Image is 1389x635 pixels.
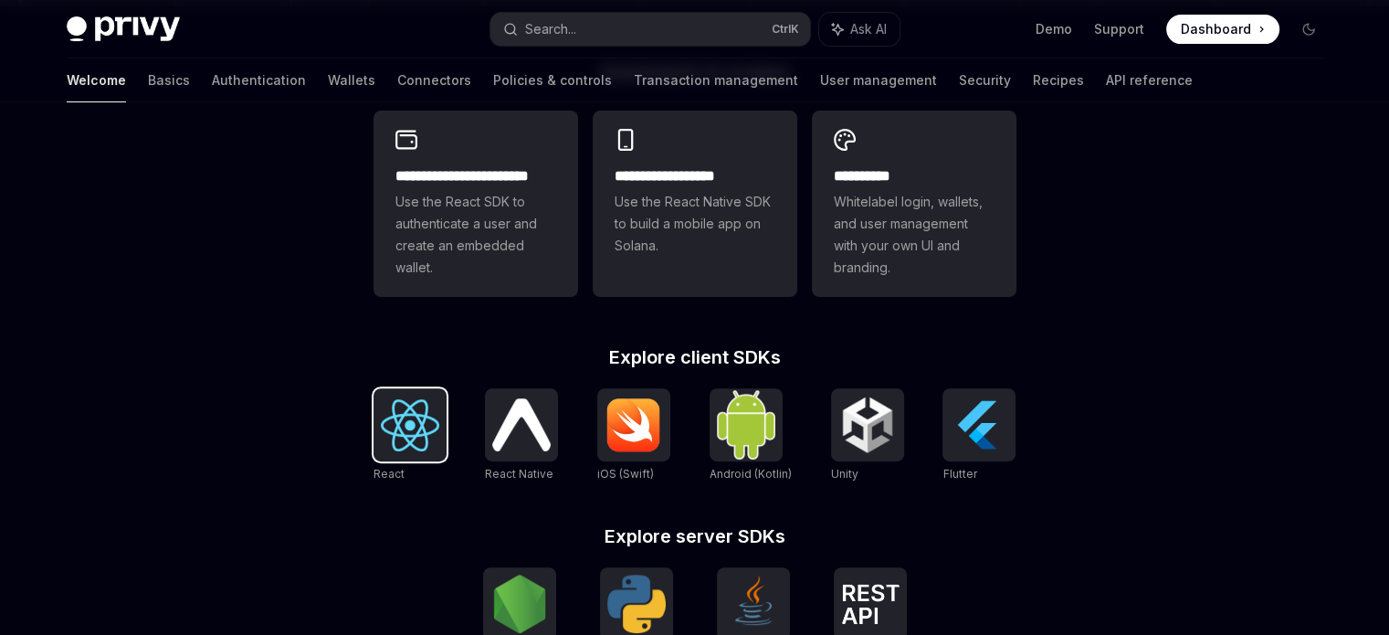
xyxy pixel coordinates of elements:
span: iOS (Swift) [597,467,654,481]
span: Flutter [942,467,976,481]
a: Basics [148,58,190,102]
a: FlutterFlutter [942,388,1015,483]
div: Search... [525,18,576,40]
button: Toggle dark mode [1294,15,1323,44]
a: UnityUnity [831,388,904,483]
img: Java [724,575,783,633]
img: Flutter [950,396,1008,454]
img: Unity [838,396,897,454]
img: iOS (Swift) [605,397,663,452]
img: Android (Kotlin) [717,390,775,459]
a: Recipes [1033,58,1084,102]
a: ReactReact [374,388,447,483]
a: Authentication [212,58,306,102]
a: Welcome [67,58,126,102]
a: iOS (Swift)iOS (Swift) [597,388,670,483]
img: dark logo [67,16,180,42]
img: React Native [492,398,551,450]
a: Transaction management [634,58,798,102]
button: Search...CtrlK [490,13,810,46]
a: Support [1094,20,1144,38]
span: Dashboard [1181,20,1251,38]
a: API reference [1106,58,1193,102]
a: Policies & controls [493,58,612,102]
a: Connectors [397,58,471,102]
h2: Explore server SDKs [374,527,1016,545]
a: Demo [1036,20,1072,38]
a: Dashboard [1166,15,1279,44]
span: Ctrl K [772,22,799,37]
button: Ask AI [819,13,900,46]
a: **** **** **** ***Use the React Native SDK to build a mobile app on Solana. [593,111,797,297]
img: React [381,399,439,451]
a: Android (Kotlin)Android (Kotlin) [710,388,792,483]
a: User management [820,58,937,102]
img: REST API [841,584,900,624]
a: Security [959,58,1011,102]
span: Whitelabel login, wallets, and user management with your own UI and branding. [834,191,994,279]
span: Ask AI [850,20,887,38]
h2: Explore client SDKs [374,348,1016,366]
span: Use the React SDK to authenticate a user and create an embedded wallet. [395,191,556,279]
span: Use the React Native SDK to build a mobile app on Solana. [615,191,775,257]
span: Android (Kotlin) [710,467,792,481]
a: Wallets [328,58,375,102]
img: Python [607,575,666,633]
img: NodeJS [490,575,549,633]
span: React Native [485,467,553,481]
a: React NativeReact Native [485,388,558,483]
a: **** *****Whitelabel login, wallets, and user management with your own UI and branding. [812,111,1016,297]
span: Unity [831,467,858,481]
span: React [374,467,405,481]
